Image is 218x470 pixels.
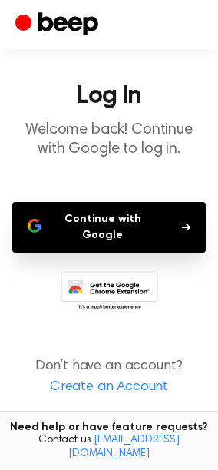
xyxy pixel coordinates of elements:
[9,434,209,461] span: Contact us
[12,84,206,108] h1: Log In
[15,377,203,398] a: Create an Account
[12,121,206,159] p: Welcome back! Continue with Google to log in.
[12,356,206,398] p: Don’t have an account?
[15,10,102,40] a: Beep
[12,202,206,253] button: Continue with Google
[68,435,180,459] a: [EMAIL_ADDRESS][DOMAIN_NAME]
